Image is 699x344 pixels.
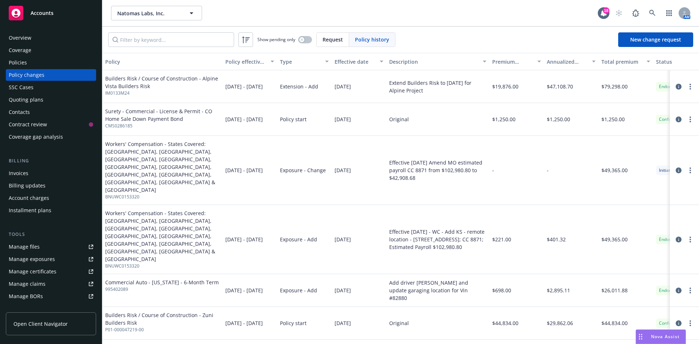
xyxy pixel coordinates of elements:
[105,209,220,263] span: Workers' Compensation - States Covered: [GEOGRAPHIC_DATA], [GEOGRAPHIC_DATA], [GEOGRAPHIC_DATA], ...
[651,333,680,340] span: Nova Assist
[601,115,625,123] span: $1,250.00
[659,320,680,327] span: Confirmed
[547,58,588,66] div: Annualized total premium change
[6,278,96,290] a: Manage claims
[9,119,47,130] div: Contract review
[105,58,220,66] div: Policy
[335,286,351,294] span: [DATE]
[280,319,307,327] span: Policy start
[108,32,234,47] input: Filter by keyword...
[612,6,626,20] a: Start snowing
[389,115,409,123] div: Original
[686,115,695,124] a: more
[492,319,518,327] span: $44,834.00
[225,319,263,327] span: [DATE] - [DATE]
[225,58,266,66] div: Policy effective dates
[628,6,643,20] a: Report a Bug
[9,57,27,68] div: Policies
[603,7,609,14] div: 18
[9,290,43,302] div: Manage BORs
[547,236,566,243] span: $401.32
[9,82,33,93] div: SSC Cases
[280,166,326,174] span: Exposure - Change
[280,115,307,123] span: Policy start
[601,236,628,243] span: $49,365.00
[222,53,277,70] button: Policy effective dates
[105,278,219,286] span: Commercial Auto - [US_STATE] - 6-Month Term
[547,115,570,123] span: $1,250.00
[6,32,96,44] a: Overview
[492,58,533,66] div: Premium change
[686,235,695,244] a: more
[225,115,263,123] span: [DATE] - [DATE]
[13,320,68,328] span: Open Client Navigator
[335,166,351,174] span: [DATE]
[6,57,96,68] a: Policies
[335,83,351,90] span: [DATE]
[9,278,46,290] div: Manage claims
[686,166,695,175] a: more
[355,36,389,43] span: Policy history
[6,3,96,23] a: Accounts
[105,194,220,200] span: BNUWC0153320
[105,90,220,96] span: IM0133M24
[389,319,409,327] div: Original
[599,53,653,70] button: Total premium
[601,286,628,294] span: $26,011.88
[389,79,486,94] div: Extend Builders Risk to [DATE] for Alpine Project
[105,263,220,269] span: BNUWC0153320
[102,53,222,70] button: Policy
[6,241,96,253] a: Manage files
[9,106,30,118] div: Contacts
[659,116,680,123] span: Confirmed
[489,53,544,70] button: Premium change
[9,266,56,277] div: Manage certificates
[544,53,599,70] button: Annualized total premium change
[225,166,263,174] span: [DATE] - [DATE]
[645,6,660,20] a: Search
[6,167,96,179] a: Invoices
[335,236,351,243] span: [DATE]
[492,83,518,90] span: $19,876.00
[601,319,628,327] span: $44,834.00
[630,36,681,43] span: New change request
[225,83,263,90] span: [DATE] - [DATE]
[280,83,318,90] span: Extension - Add
[547,286,570,294] span: $2,895.11
[492,236,511,243] span: $221.00
[9,241,40,253] div: Manage files
[492,166,494,174] span: -
[6,69,96,81] a: Policy changes
[105,107,220,123] span: Surety - Commercial - License & Permit - CO Home Sale Down Payment Bond
[225,286,263,294] span: [DATE] - [DATE]
[332,53,386,70] button: Effective date
[6,180,96,191] a: Billing updates
[389,159,486,182] div: Effective [DATE] Amend MO estimated payroll CC 8871 from $102,980.80 to $42,908.68
[6,157,96,165] div: Billing
[335,58,375,66] div: Effective date
[280,286,317,294] span: Exposure - Add
[323,36,343,43] span: Request
[6,192,96,204] a: Account charges
[686,286,695,295] a: more
[6,253,96,265] a: Manage exposures
[9,192,49,204] div: Account charges
[277,53,332,70] button: Type
[6,94,96,106] a: Quoting plans
[6,106,96,118] a: Contacts
[601,58,642,66] div: Total premium
[601,166,628,174] span: $49,365.00
[389,279,486,302] div: Add driver [PERSON_NAME] and update garaging location for Vin #82880
[656,58,697,66] div: Status
[659,83,678,90] span: Endorsed
[280,236,317,243] span: Exposure - Add
[674,319,683,328] a: circleInformation
[389,228,486,251] div: Effective [DATE] - WC - Add KS - remote location - [STREET_ADDRESS]; CC 8871; Estimated Payroll $...
[9,180,46,191] div: Billing updates
[9,205,51,216] div: Installment plans
[9,131,63,143] div: Coverage gap analysis
[662,6,676,20] a: Switch app
[9,69,44,81] div: Policy changes
[547,319,573,327] span: $29,862.06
